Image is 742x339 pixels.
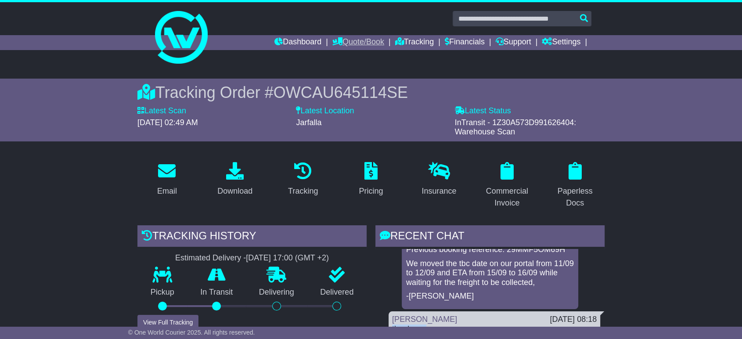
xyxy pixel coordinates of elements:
div: Email [157,185,177,197]
p: We moved the tbc date on our portal from 11/09 to 12/09 and ETA from 15/09 to 16/09 while waiting... [406,259,574,288]
p: Delivered [307,288,367,297]
label: Latest Scan [137,106,186,116]
a: [PERSON_NAME] [392,315,457,324]
p: Delivering [246,288,307,297]
a: Quote/Book [332,35,384,50]
div: Pricing [359,185,383,197]
div: Paperless Docs [551,185,599,209]
p: -[PERSON_NAME] [406,292,574,301]
div: Tracking history [137,225,367,249]
a: Commercial Invoice [477,159,537,212]
span: © One World Courier 2025. All rights reserved. [128,329,255,336]
a: Pricing [353,159,389,200]
button: View Full Tracking [137,315,198,330]
div: Estimated Delivery - [137,253,367,263]
div: Commercial Invoice [483,185,531,209]
div: [DATE] 17:00 (GMT +2) [246,253,329,263]
a: Dashboard [274,35,321,50]
a: Support [496,35,531,50]
a: Financials [445,35,485,50]
span: Jarfalla [296,118,321,127]
div: Tracking [288,185,318,197]
a: Email [151,159,183,200]
p: Pickup [137,288,187,297]
a: Download [212,159,258,200]
span: [DATE] 02:49 AM [137,118,198,127]
a: Tracking [282,159,324,200]
label: Latest Status [455,106,511,116]
div: Insurance [421,185,456,197]
a: Paperless Docs [545,159,605,212]
p: Previous booking reference: 29MMF5OM69H [406,245,574,255]
div: Tracking Order # [137,83,605,102]
div: [DATE] 08:18 [550,315,597,325]
div: thank you [392,325,597,334]
span: InTransit - 1Z30A573D991626404: Warehouse Scan [455,118,576,137]
div: RECENT CHAT [375,225,605,249]
div: Download [217,185,252,197]
a: Insurance [416,159,462,200]
p: In Transit [187,288,246,297]
label: Latest Location [296,106,354,116]
span: OWCAU645114SE [274,83,408,101]
a: Tracking [395,35,434,50]
a: Settings [542,35,580,50]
